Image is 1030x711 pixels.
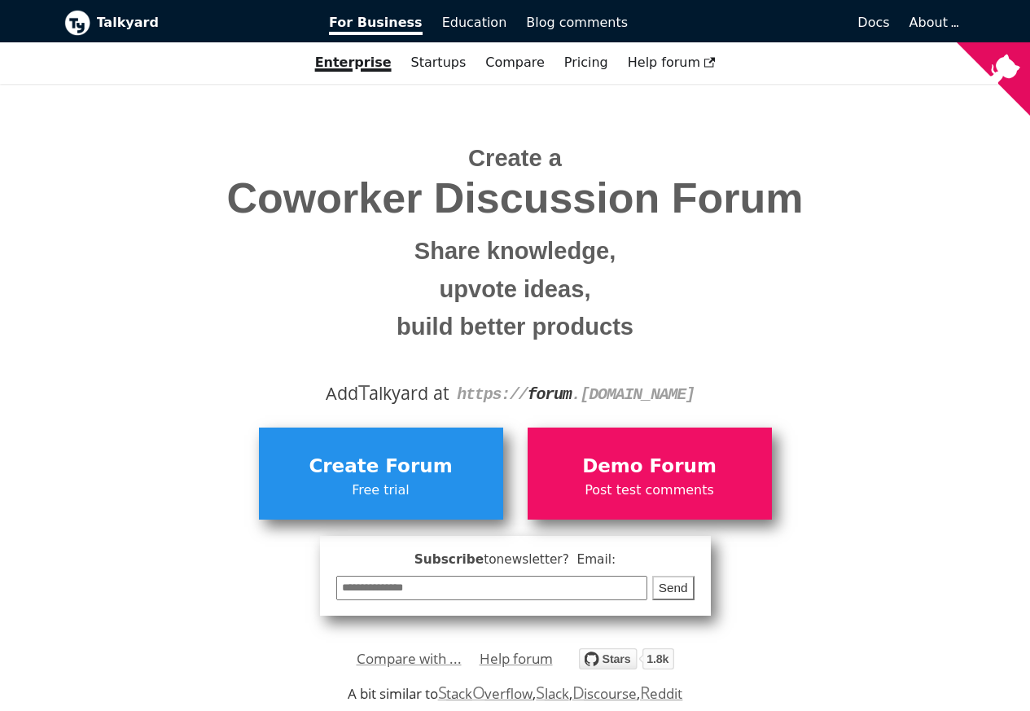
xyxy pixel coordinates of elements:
a: Help forum [618,49,725,77]
b: Talkyard [97,12,307,33]
div: Add alkyard at [77,380,954,407]
span: T [358,377,370,406]
a: Create ForumFree trial [259,428,503,519]
span: to newsletter ? Email: [484,552,616,567]
a: Talkyard logoTalkyard [64,10,307,36]
span: Subscribe [336,550,695,570]
img: talkyard.svg [579,648,674,669]
a: About [909,15,957,30]
a: Pricing [554,49,618,77]
small: build better products [77,308,954,346]
a: Star debiki/talkyard on GitHub [579,651,674,674]
span: Education [442,15,507,30]
a: Education [432,9,517,37]
a: Reddit [640,684,682,703]
a: Discourse [572,684,637,703]
span: Demo Forum [536,451,764,482]
span: For Business [329,15,423,35]
span: D [572,681,585,704]
span: Post test comments [536,480,764,501]
button: Send [652,576,695,601]
span: Create a [468,145,562,171]
a: Docs [638,9,900,37]
a: Blog comments [516,9,638,37]
code: https:// . [DOMAIN_NAME] [457,385,695,404]
span: Docs [857,15,889,30]
strong: forum [528,385,572,404]
span: Coworker Discussion Forum [77,175,954,222]
span: Help forum [628,55,716,70]
a: Slack [536,684,568,703]
a: StackOverflow [438,684,533,703]
a: Compare [485,55,545,70]
a: Compare with ... [357,647,462,671]
small: Share knowledge, [77,232,954,270]
span: S [438,681,447,704]
span: Blog comments [526,15,628,30]
a: For Business [319,9,432,37]
a: Startups [401,49,476,77]
a: Enterprise [305,49,401,77]
span: Create Forum [267,451,495,482]
span: O [472,681,485,704]
small: upvote ideas, [77,270,954,309]
a: Help forum [480,647,553,671]
span: S [536,681,545,704]
a: Demo ForumPost test comments [528,428,772,519]
img: Talkyard logo [64,10,90,36]
span: Free trial [267,480,495,501]
span: R [640,681,651,704]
